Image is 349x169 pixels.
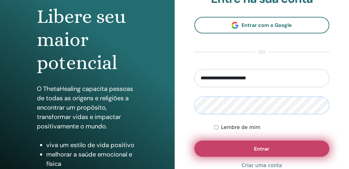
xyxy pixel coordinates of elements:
[258,49,265,55] font: ou
[221,124,260,130] font: Lembre de mim
[37,85,133,130] font: O ThetaHealing capacita pessoas de todas as origens e religiões a encontrar um propósito, transfo...
[37,5,126,74] font: Libere seu maior potencial
[214,124,329,131] div: Mantenha-me autenticado indefinidamente ou até que eu faça logout manualmente
[194,141,330,157] button: Entrar
[46,150,132,168] font: melhorar a saúde emocional e física
[242,162,282,168] font: Criar uma conta
[242,22,292,28] font: Entrar com o Google
[254,146,269,152] font: Entrar
[46,141,134,149] font: viva um estilo de vida positivo
[194,17,330,33] a: Entrar com o Google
